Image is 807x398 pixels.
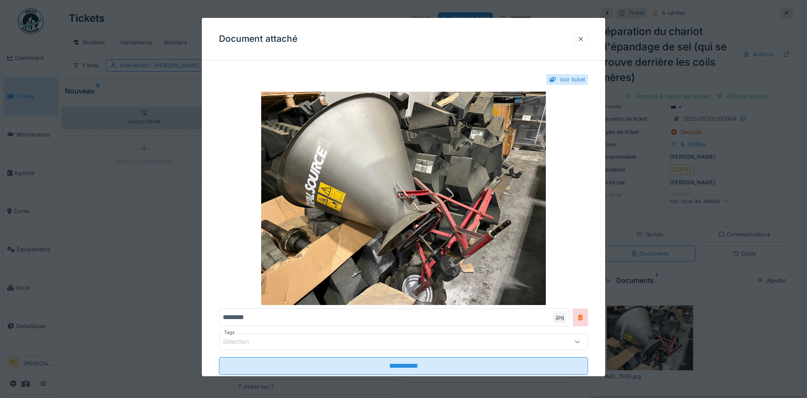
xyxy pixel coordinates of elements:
img: 8cc883e3-3593-4e76-baec-e92ed87654e7-IMG_7509.jpg [219,92,588,305]
div: .jpg [553,311,566,323]
label: Tags [222,329,236,336]
div: Voir ticket [559,76,585,84]
div: Sélection [223,337,261,346]
h3: Document attaché [219,34,297,44]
